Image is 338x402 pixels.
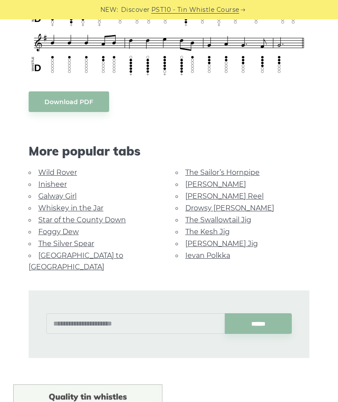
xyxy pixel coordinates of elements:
[185,228,230,236] a: The Kesh Jig
[185,216,251,224] a: The Swallowtail Jig
[29,91,109,112] a: Download PDF
[38,204,103,212] a: Whiskey in the Jar
[38,180,67,188] a: Inisheer
[38,239,94,248] a: The Silver Spear
[38,228,79,236] a: Foggy Dew
[185,239,258,248] a: [PERSON_NAME] Jig
[38,192,77,200] a: Galway Girl
[185,168,260,177] a: The Sailor’s Hornpipe
[185,251,230,260] a: Ievan Polkka
[38,216,126,224] a: Star of the County Down
[185,204,274,212] a: Drowsy [PERSON_NAME]
[151,5,239,15] a: PST10 - Tin Whistle Course
[29,251,123,271] a: [GEOGRAPHIC_DATA] to [GEOGRAPHIC_DATA]
[38,168,77,177] a: Wild Rover
[29,144,309,159] span: More popular tabs
[185,180,246,188] a: [PERSON_NAME]
[100,5,118,15] span: NEW:
[185,192,264,200] a: [PERSON_NAME] Reel
[121,5,150,15] span: Discover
